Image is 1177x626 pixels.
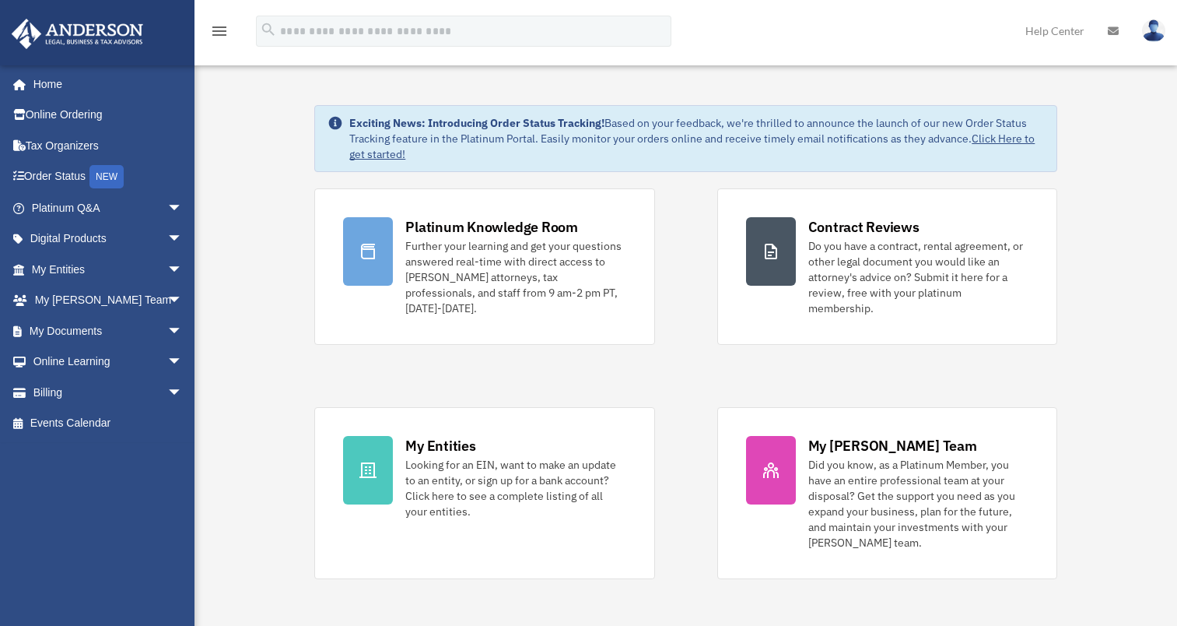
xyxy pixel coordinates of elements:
[11,377,206,408] a: Billingarrow_drop_down
[11,254,206,285] a: My Entitiesarrow_drop_down
[11,315,206,346] a: My Documentsarrow_drop_down
[167,285,198,317] span: arrow_drop_down
[405,217,578,237] div: Platinum Knowledge Room
[405,436,475,455] div: My Entities
[167,223,198,255] span: arrow_drop_down
[167,192,198,224] span: arrow_drop_down
[405,238,625,316] div: Further your learning and get your questions answered real-time with direct access to [PERSON_NAM...
[808,238,1028,316] div: Do you have a contract, rental agreement, or other legal document you would like an attorney's ad...
[11,408,206,439] a: Events Calendar
[314,188,654,345] a: Platinum Knowledge Room Further your learning and get your questions answered real-time with dire...
[167,346,198,378] span: arrow_drop_down
[11,192,206,223] a: Platinum Q&Aarrow_drop_down
[808,217,920,237] div: Contract Reviews
[89,165,124,188] div: NEW
[717,188,1057,345] a: Contract Reviews Do you have a contract, rental agreement, or other legal document you would like...
[11,285,206,316] a: My [PERSON_NAME] Teamarrow_drop_down
[405,457,625,519] div: Looking for an EIN, want to make an update to an entity, or sign up for a bank account? Click her...
[11,130,206,161] a: Tax Organizers
[11,223,206,255] a: Digital Productsarrow_drop_down
[11,69,198,100] a: Home
[167,377,198,409] span: arrow_drop_down
[349,132,1035,161] a: Click Here to get started!
[349,116,604,130] strong: Exciting News: Introducing Order Status Tracking!
[167,254,198,286] span: arrow_drop_down
[7,19,148,49] img: Anderson Advisors Platinum Portal
[260,21,277,38] i: search
[11,161,206,193] a: Order StatusNEW
[11,346,206,378] a: Online Learningarrow_drop_down
[210,22,229,40] i: menu
[717,407,1057,579] a: My [PERSON_NAME] Team Did you know, as a Platinum Member, you have an entire professional team at...
[11,100,206,131] a: Online Ordering
[210,27,229,40] a: menu
[349,115,1043,162] div: Based on your feedback, we're thrilled to announce the launch of our new Order Status Tracking fe...
[167,315,198,347] span: arrow_drop_down
[1142,19,1165,42] img: User Pic
[808,436,977,455] div: My [PERSON_NAME] Team
[314,407,654,579] a: My Entities Looking for an EIN, want to make an update to an entity, or sign up for a bank accoun...
[808,457,1028,550] div: Did you know, as a Platinum Member, you have an entire professional team at your disposal? Get th...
